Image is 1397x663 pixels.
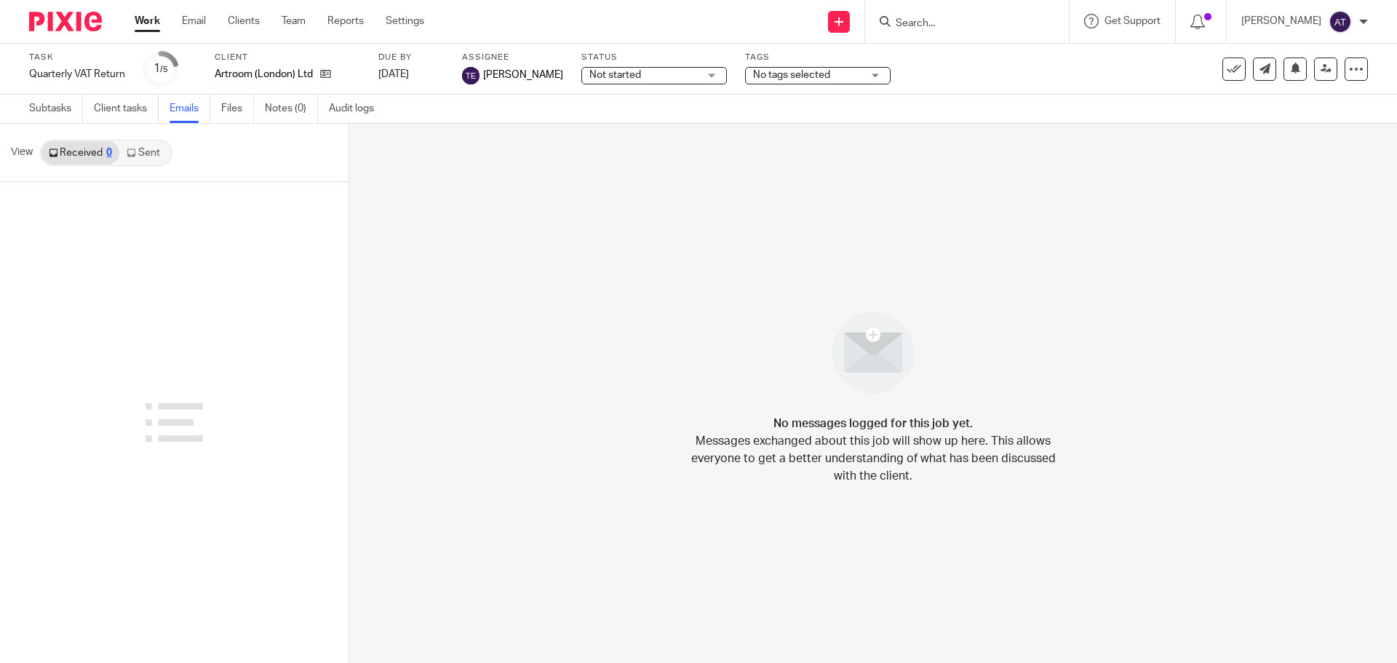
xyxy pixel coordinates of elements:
button: Snooze task [1283,57,1307,81]
input: Search [894,17,1025,31]
p: Artroom (London) Ltd [215,67,313,82]
a: Files [221,95,254,123]
small: /5 [160,65,168,74]
label: Assignee [462,52,563,63]
a: Client tasks [94,95,159,123]
a: Send new email to Artroom (London) Ltd [1253,57,1276,81]
a: Received0 [41,141,119,164]
a: Email [182,14,206,28]
label: Task [29,52,125,63]
a: Notes (0) [265,95,318,123]
img: svg%3E [1329,10,1352,33]
a: Reassign task [1314,57,1337,81]
a: Team [282,14,306,28]
a: Settings [386,14,424,28]
span: Not started [589,70,641,80]
span: View [11,145,33,160]
h4: No messages logged for this job yet. [773,415,973,432]
a: Emails [170,95,210,123]
a: Audit logs [329,95,385,123]
label: Tags [745,52,891,63]
p: [PERSON_NAME] [1241,14,1321,28]
span: No tags selected [753,70,830,80]
div: 1 [154,60,168,77]
div: Quarterly VAT Return [29,67,125,82]
img: Tom Elwin [462,67,479,84]
span: [PERSON_NAME] [483,68,563,82]
a: Work [135,14,160,28]
span: [DATE] [378,69,409,79]
i: Open client page [320,68,331,79]
img: Pixie [29,12,102,31]
a: Reports [327,14,364,28]
span: Get Support [1105,16,1161,26]
label: Status [581,52,727,63]
label: Client [215,52,360,63]
a: Sent [119,141,170,164]
label: Due by [378,52,444,63]
img: image [823,302,924,403]
div: 0 [106,148,112,158]
a: Subtasks [29,95,83,123]
a: Clients [228,14,260,28]
p: Messages exchanged about this job will show up here. This allows everyone to get a better underst... [680,432,1066,485]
